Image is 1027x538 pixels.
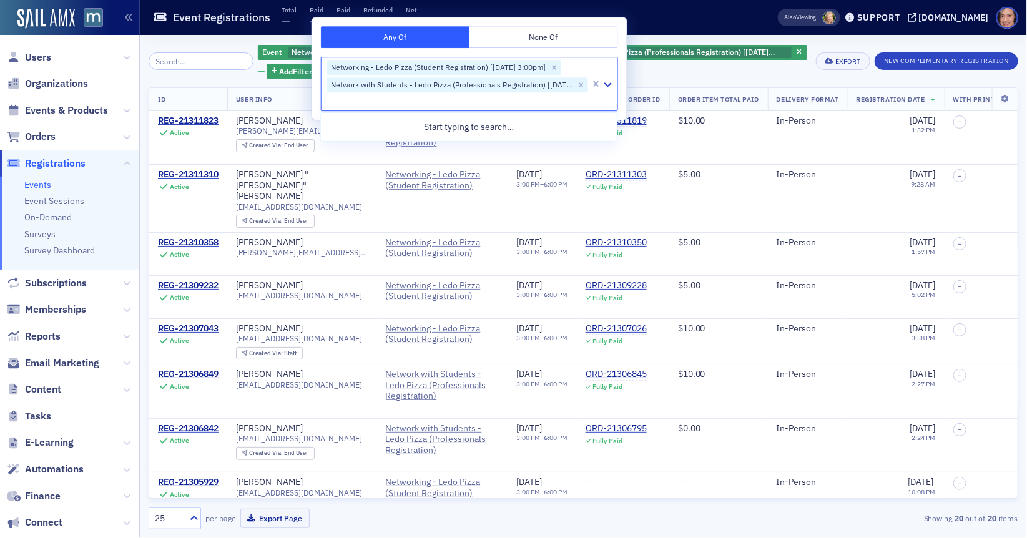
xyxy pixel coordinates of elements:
span: Automations [25,462,84,476]
button: New Complimentary Registration [875,52,1018,70]
div: Fully Paid [592,383,622,391]
time: 10:08 PM [908,487,936,496]
span: – [958,172,961,180]
span: [EMAIL_ADDRESS][DOMAIN_NAME] [236,291,362,300]
div: – [517,434,568,442]
div: ORD-21306795 [586,423,647,434]
a: Email Marketing [7,356,99,370]
time: 3:38 PM [912,333,936,342]
span: [DATE] [910,423,936,434]
div: ORD-21306845 [586,369,647,380]
span: User Info [236,95,272,104]
time: 6:00 PM [544,333,568,342]
span: Network with Students - Ledo Pizza (Professionals Registration) [386,369,499,402]
span: Reports [25,330,61,343]
div: Showing out of items [737,512,1018,524]
div: Support [857,12,900,23]
div: ORD-21311303 [586,169,647,180]
div: In-Person [777,423,839,434]
a: [PERSON_NAME] [236,323,303,335]
a: REG-21306849 [158,369,219,380]
a: Networking - Ledo Pizza (Student Registration) [386,323,499,345]
span: $10.00 [678,368,705,379]
div: Export [835,58,861,65]
a: [PERSON_NAME] [236,115,303,127]
div: ORD-21310350 [586,237,647,248]
div: – [517,248,568,256]
div: ORD-21309228 [586,280,647,291]
span: Order Item Total Paid [678,95,759,104]
span: Tasks [25,409,51,423]
a: REG-21306842 [158,423,219,434]
div: [PERSON_NAME] [236,369,303,380]
span: Registration Date [857,95,925,104]
time: 5:02 PM [912,290,936,299]
span: — [310,14,318,29]
time: 1:32 PM [912,125,936,134]
a: Orders [7,130,56,144]
a: [PERSON_NAME] [236,423,303,434]
time: 9:28 AM [912,180,936,188]
span: – [958,283,961,290]
a: Networking - Ledo Pizza (Student Registration) [386,280,499,302]
time: 3:00 PM [517,433,541,442]
div: Networking - Ledo Pizza (Student Registration) [9/18/2025 3:00pm], Network with Students - Ledo P... [258,45,807,61]
div: [DOMAIN_NAME] [919,12,989,23]
p: Refunded [363,6,393,14]
div: In-Person [777,115,839,127]
a: [PERSON_NAME] [236,237,303,248]
div: In-Person [777,323,839,335]
span: Networking - Ledo Pizza (Student Registration) [[DATE] 3:00pm], Network with Students - Ledo Pizz... [292,47,775,66]
button: Export [816,52,870,70]
span: – [958,326,961,333]
a: Events [24,179,51,190]
div: Fully Paid [592,294,622,302]
a: SailAMX [17,9,75,29]
div: – [517,180,568,188]
div: [PERSON_NAME] [236,280,303,291]
span: Subscriptions [25,276,87,290]
time: 2:24 PM [912,433,936,442]
a: [PERSON_NAME] [236,477,303,488]
div: Active [170,183,189,191]
span: – [958,118,961,125]
div: Created Via: End User [236,447,315,460]
a: New Complimentary Registration [875,54,1018,66]
time: 3:00 PM [517,290,541,299]
div: – [517,291,568,299]
span: [DATE] [910,115,936,126]
div: Created Via: End User [236,215,315,228]
span: – [958,480,961,487]
a: Events & Products [7,104,108,117]
a: REG-21311823 [158,115,219,127]
time: 2:27 PM [912,379,936,388]
div: End User [250,142,309,149]
p: Paid [337,6,350,14]
button: Any Of [321,26,469,48]
span: Email Marketing [25,356,99,370]
span: [DATE] [517,368,543,379]
a: On-Demand [24,212,72,223]
span: [DATE] [517,323,543,334]
span: $5.00 [678,237,700,248]
a: REG-21310358 [158,237,219,248]
div: In-Person [777,280,839,291]
span: Events & Products [25,104,108,117]
h1: Event Registrations [173,10,270,25]
div: Network with Students - Ledo Pizza (Professionals Registration) [[DATE] 3:00pm] [327,77,574,92]
span: [DATE] [517,423,543,434]
div: In-Person [777,477,839,488]
span: [DATE] [517,280,543,291]
p: Paid [310,6,323,14]
a: REG-21311310 [158,169,219,180]
span: — [586,476,592,487]
div: Active [170,383,189,391]
div: Created Via: End User [236,139,315,152]
span: Users [25,51,51,64]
